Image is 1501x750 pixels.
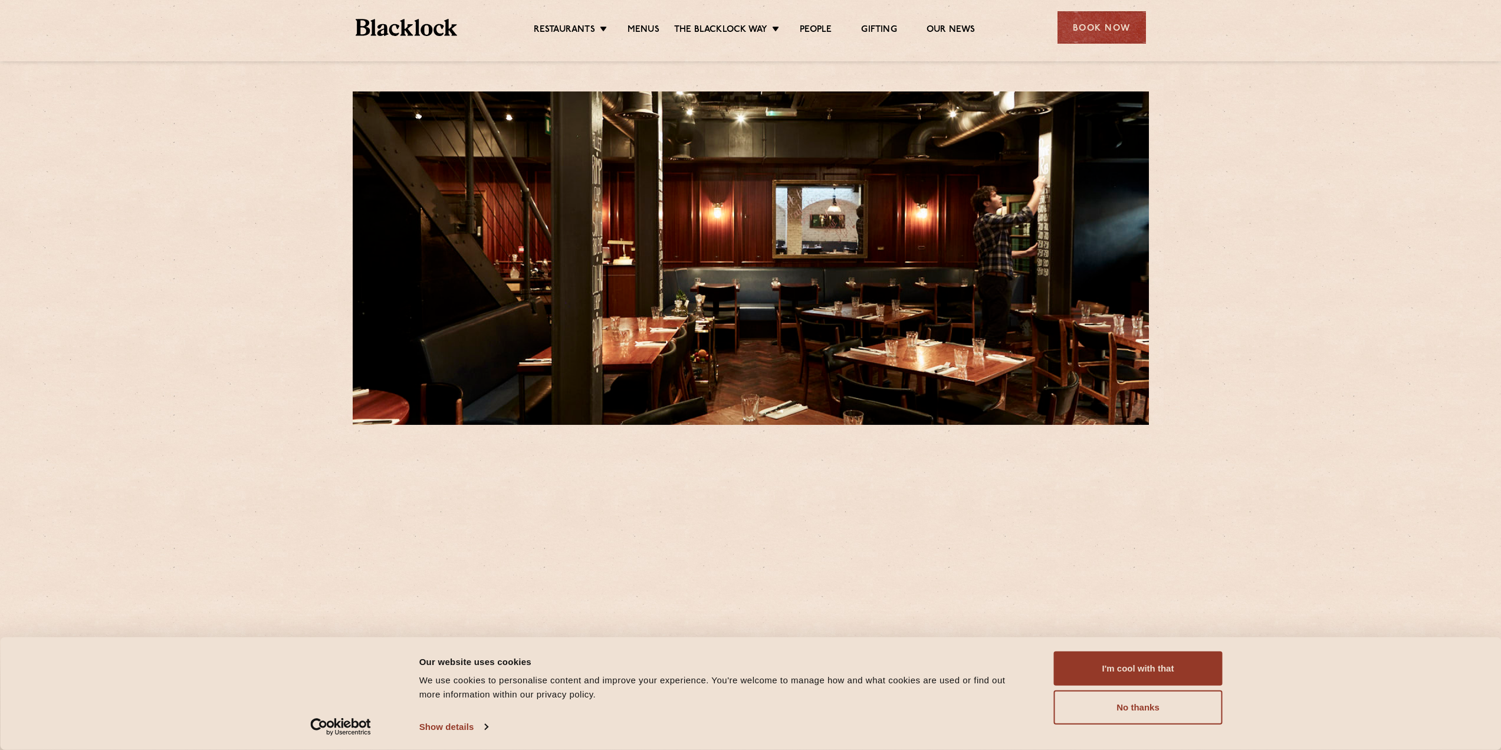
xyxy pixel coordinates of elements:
div: Book Now [1057,11,1146,44]
a: Our News [927,24,976,37]
button: No thanks [1054,690,1223,725]
img: BL_Textured_Logo-footer-cropped.svg [356,19,458,36]
a: The Blacklock Way [674,24,767,37]
a: Show details [419,718,488,736]
a: People [800,24,832,37]
a: Gifting [861,24,896,37]
button: I'm cool with that [1054,651,1223,686]
div: We use cookies to personalise content and improve your experience. You're welcome to manage how a... [419,673,1027,702]
div: Our website uses cookies [419,654,1027,669]
a: Usercentrics Cookiebot - opens in a new window [289,718,392,736]
a: Restaurants [534,24,595,37]
a: Menus [628,24,659,37]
